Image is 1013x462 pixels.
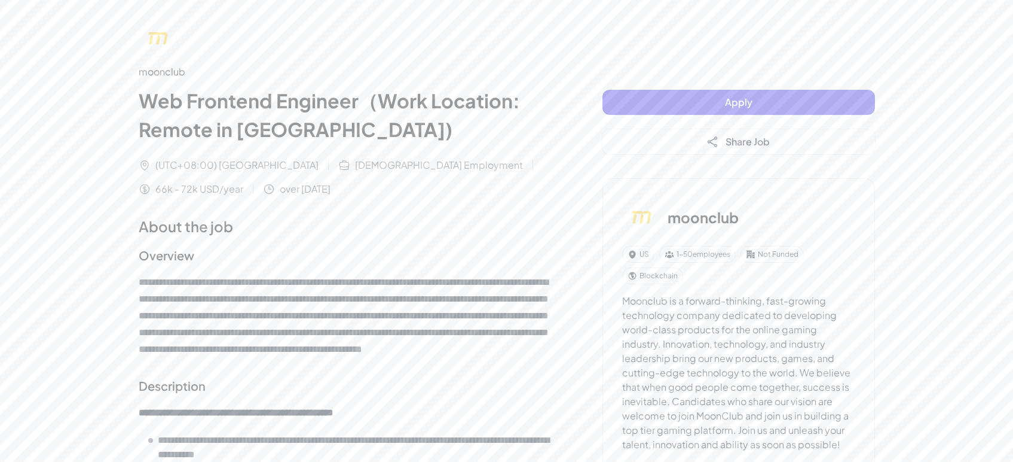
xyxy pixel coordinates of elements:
[740,246,804,263] div: Not Funded
[602,129,875,154] button: Share Job
[139,377,555,395] h2: Description
[726,135,770,148] span: Share Job
[602,90,875,115] button: Apply
[668,206,739,228] h3: moonclub
[659,246,736,263] div: 1-50 employees
[139,247,555,265] h2: Overview
[139,65,555,79] div: moonclub
[139,19,177,57] img: mo
[622,246,654,263] div: US
[355,158,523,172] span: [DEMOGRAPHIC_DATA] Employment
[622,198,660,236] img: mo
[725,96,752,108] span: Apply
[139,86,555,144] h1: Web Frontend Engineer（Work Location: Remote in [GEOGRAPHIC_DATA])
[280,182,330,196] span: over [DATE]
[622,294,855,452] div: Moonclub is a forward-thinking, fast-growing technology company dedicated to developing world-cla...
[155,158,319,172] span: (UTC+08:00) [GEOGRAPHIC_DATA]
[155,182,243,196] span: 66k - 72k USD/year
[139,215,555,237] h1: About the job
[622,268,683,284] div: Blockchain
